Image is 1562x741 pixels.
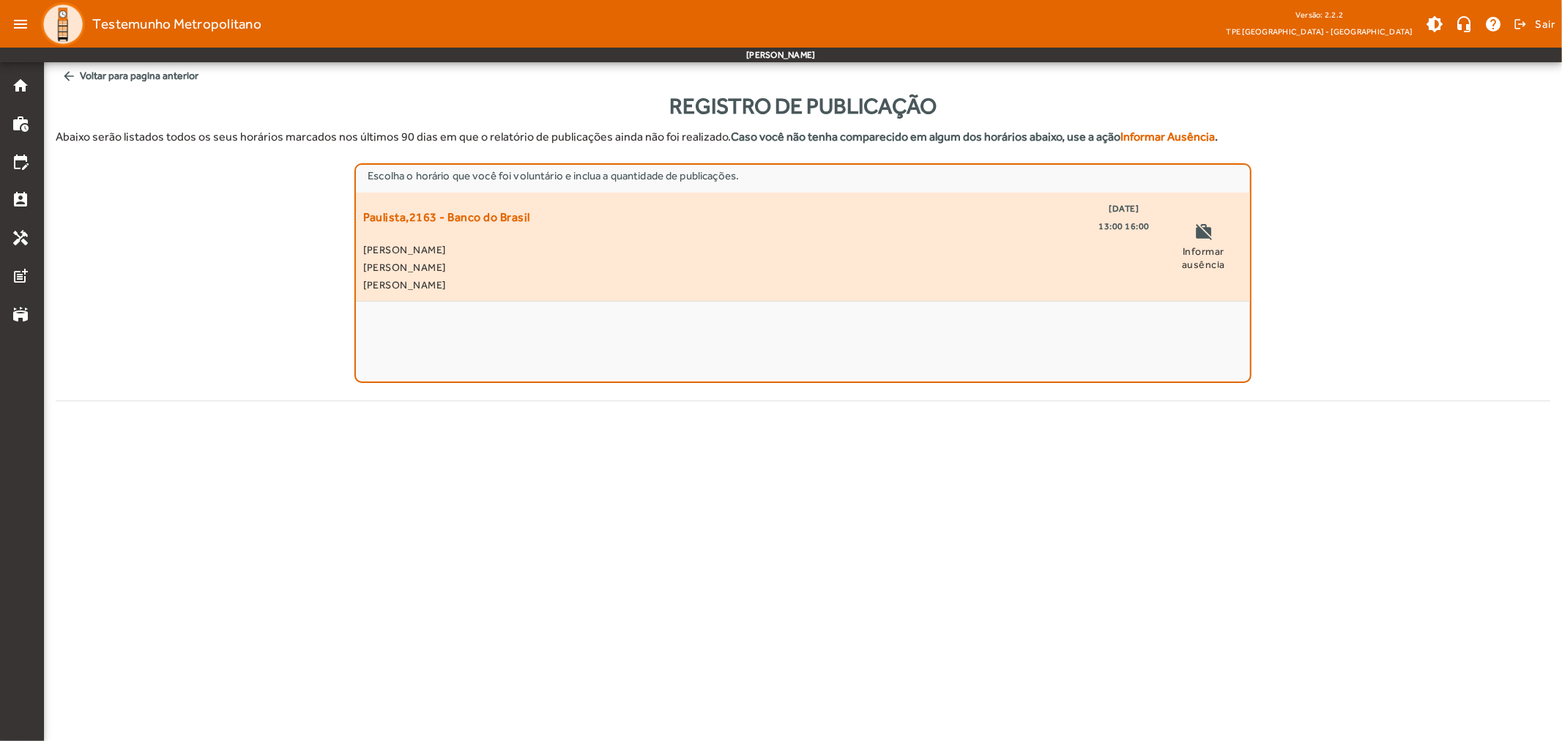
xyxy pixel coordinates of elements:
[6,10,35,39] mat-icon: menu
[368,168,1238,184] div: Escolha o horário que você foi voluntário e inclua a quantidade de publicações.
[62,69,76,83] mat-icon: arrow_back
[363,258,1150,276] span: [PERSON_NAME]
[12,305,29,323] mat-icon: stadium
[1535,12,1556,36] span: Sair
[1227,6,1413,24] div: Versão: 2.2.2
[56,128,1550,146] p: Abaixo serão listados todos os seus horários marcados nos últimos 90 dias em que o relatório de p...
[1098,217,1150,235] span: 13:00 16:00
[1109,200,1139,217] span: [DATE]
[1194,223,1212,245] mat-icon: work_off
[92,12,261,36] span: Testemunho Metropolitano
[12,115,29,133] mat-icon: work_history
[35,2,261,46] a: Testemunho Metropolitano
[12,267,29,285] mat-icon: post_add
[1120,130,1215,144] strong: Informar Ausência
[12,77,29,94] mat-icon: home
[731,130,1218,144] strong: Caso você não tenha comparecido em algum dos horários abaixo, use a ação .
[363,276,1150,294] span: [PERSON_NAME]
[12,229,29,247] mat-icon: handyman
[56,62,1550,89] span: Voltar para pagina anterior
[1227,24,1413,39] span: TPE [GEOGRAPHIC_DATA] - [GEOGRAPHIC_DATA]
[1511,13,1556,35] button: Sair
[12,153,29,171] mat-icon: edit_calendar
[56,89,1550,122] div: Registro de Publicação
[363,200,530,235] span: Paulista,2163 - Banco do Brasil
[41,2,85,46] img: Logo TPE
[1164,245,1243,271] span: Informar ausência
[12,191,29,209] mat-icon: perm_contact_calendar
[363,241,1150,258] span: [PERSON_NAME]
